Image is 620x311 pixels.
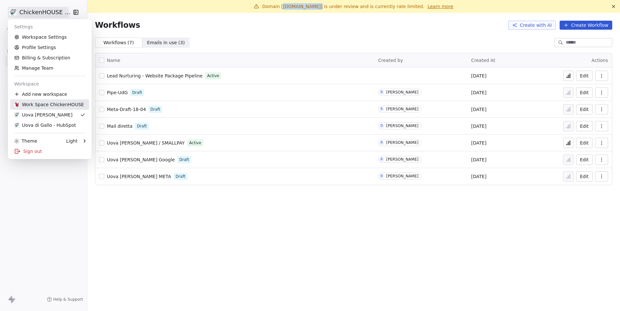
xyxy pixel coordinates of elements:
a: Workspace Settings [10,32,89,42]
img: Betty2017.jpg [14,102,19,107]
img: 4.jpg [14,123,19,128]
div: Add new workspace [10,89,89,99]
img: 4.jpg [14,112,19,117]
div: Sign out [10,146,89,156]
div: Workspace [10,79,89,89]
div: Settings [10,22,89,32]
div: Uova di Gallo - HubSpot [14,122,76,128]
div: Light [66,138,77,144]
div: Work Space ChickenHOUSE [14,101,84,108]
div: Uova [PERSON_NAME] [14,112,72,118]
a: Billing & Subscription [10,53,89,63]
div: Theme [14,138,37,144]
a: Profile Settings [10,42,89,53]
a: Manage Team [10,63,89,73]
